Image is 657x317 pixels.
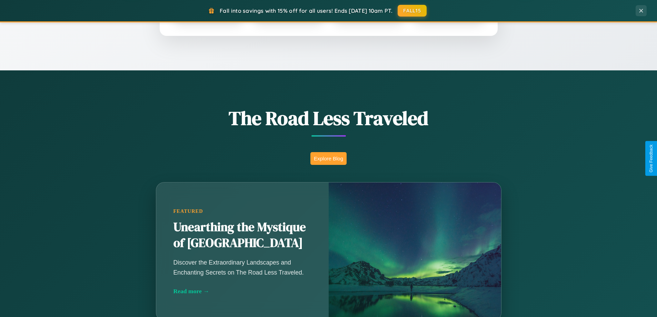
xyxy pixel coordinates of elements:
span: Fall into savings with 15% off for all users! Ends [DATE] 10am PT. [220,7,392,14]
div: Featured [173,208,311,214]
div: Read more → [173,288,311,295]
h1: The Road Less Traveled [122,105,536,131]
button: Explore Blog [310,152,347,165]
p: Discover the Extraordinary Landscapes and Enchanting Secrets on The Road Less Traveled. [173,258,311,277]
div: Give Feedback [649,145,654,172]
button: FALL15 [398,5,427,17]
h2: Unearthing the Mystique of [GEOGRAPHIC_DATA] [173,219,311,251]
